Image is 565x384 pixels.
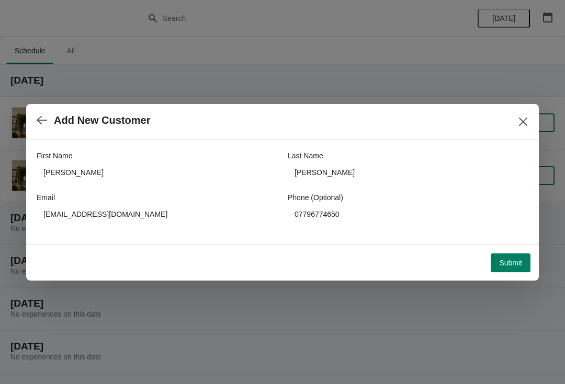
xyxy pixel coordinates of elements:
button: Close [514,112,533,131]
span: Submit [499,259,522,267]
label: Last Name [288,150,323,161]
input: Smith [288,163,528,182]
label: First Name [37,150,72,161]
label: Phone (Optional) [288,192,343,203]
button: Submit [491,253,530,272]
h2: Add New Customer [54,114,150,126]
input: Enter your email [37,205,277,224]
input: John [37,163,277,182]
input: Enter your phone number [288,205,528,224]
label: Email [37,192,55,203]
